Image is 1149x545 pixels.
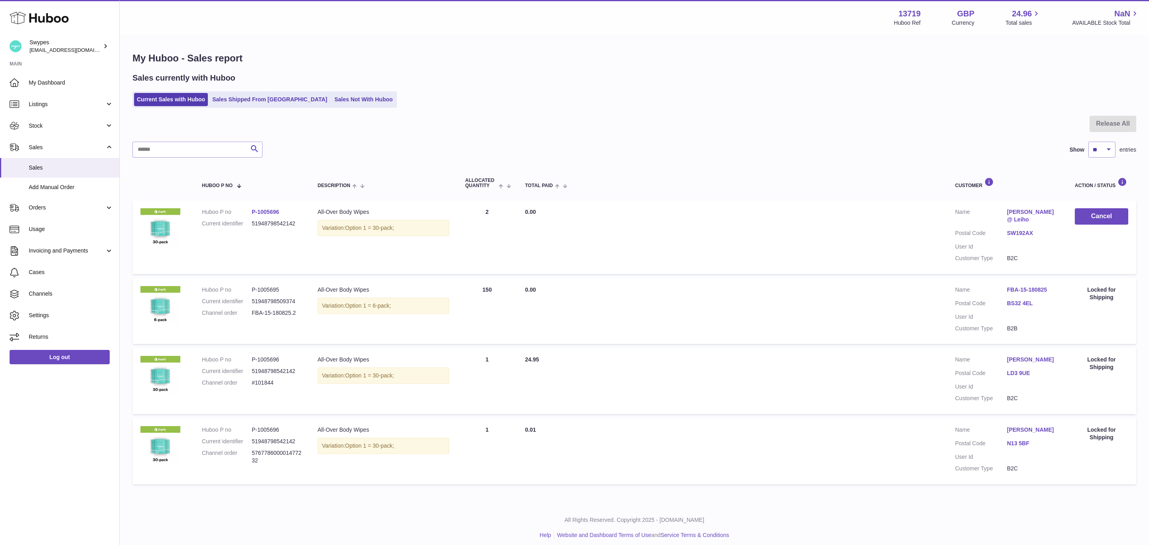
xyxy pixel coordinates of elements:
div: Customer [955,178,1059,188]
div: Huboo Ref [894,19,921,27]
dt: Name [955,286,1007,296]
dt: Postal Code [955,440,1007,449]
label: Show [1070,146,1084,154]
dd: B2C [1007,465,1059,472]
li: and [554,531,729,539]
div: Locked for Shipping [1075,426,1128,441]
dd: 576778600001477232 [252,449,302,464]
span: My Dashboard [29,79,113,87]
div: All-Over Body Wipes [318,286,449,294]
span: Huboo P no [202,183,233,188]
a: [PERSON_NAME] [1007,426,1059,434]
span: AVAILABLE Stock Total [1072,19,1139,27]
dt: Channel order [202,309,252,317]
span: Returns [29,333,113,341]
dt: Channel order [202,379,252,387]
div: All-Over Body Wipes [318,426,449,434]
strong: 13719 [898,8,921,19]
strong: GBP [957,8,974,19]
span: Orders [29,204,105,211]
span: NaN [1114,8,1130,19]
a: 24.96 Total sales [1005,8,1041,27]
span: Invoicing and Payments [29,247,105,255]
dd: FBA-15-180825.2 [252,309,302,317]
span: Description [318,183,350,188]
a: Help [540,532,551,538]
h2: Sales currently with Huboo [132,73,235,83]
td: 1 [457,348,517,414]
a: Sales Not With Huboo [332,93,395,106]
dt: User Id [955,453,1007,461]
dt: Customer Type [955,465,1007,472]
div: Swypes [30,39,101,54]
dt: Current identifier [202,220,252,227]
span: Option 1 = 30-pack; [345,225,394,231]
td: 1 [457,418,517,484]
span: Add Manual Order [29,184,113,191]
a: LD3 9UE [1007,369,1059,377]
td: 150 [457,278,517,344]
dd: P-1005696 [252,356,302,363]
dt: Postal Code [955,300,1007,309]
span: 0.00 [525,209,536,215]
dd: P-1005695 [252,286,302,294]
dd: B2C [1007,395,1059,402]
dt: Current identifier [202,298,252,305]
a: BS32 4EL [1007,300,1059,307]
a: Sales Shipped From [GEOGRAPHIC_DATA] [209,93,330,106]
a: FBA-15-180825 [1007,286,1059,294]
span: Sales [29,164,113,172]
div: Variation: [318,367,449,384]
div: All-Over Body Wipes [318,356,449,363]
div: Variation: [318,438,449,454]
a: Log out [10,350,110,364]
div: Variation: [318,220,449,236]
img: 137191726829084.png [140,208,180,248]
dd: #101844 [252,379,302,387]
span: Usage [29,225,113,233]
dt: Current identifier [202,438,252,445]
div: Locked for Shipping [1075,286,1128,301]
dt: User Id [955,313,1007,321]
img: 137191726829084.png [140,426,180,466]
a: Current Sales with Huboo [134,93,208,106]
span: Total sales [1005,19,1041,27]
span: 0.00 [525,286,536,293]
dt: Customer Type [955,255,1007,262]
span: 24.96 [1012,8,1032,19]
a: SW192AX [1007,229,1059,237]
a: Service Terms & Conditions [661,532,729,538]
dt: Customer Type [955,395,1007,402]
img: internalAdmin-13719@internal.huboo.com [10,40,22,52]
span: 24.95 [525,356,539,363]
span: 0.01 [525,427,536,433]
dd: 51948798542142 [252,367,302,375]
a: Website and Dashboard Terms of Use [557,532,651,538]
span: Listings [29,101,105,108]
img: 137191726829084.png [140,356,180,396]
span: Sales [29,144,105,151]
div: Locked for Shipping [1075,356,1128,371]
img: 137191726829104.png [140,286,180,326]
dt: Name [955,426,1007,436]
div: Variation: [318,298,449,314]
a: NaN AVAILABLE Stock Total [1072,8,1139,27]
dd: P-1005696 [252,426,302,434]
p: All Rights Reserved. Copyright 2025 - [DOMAIN_NAME] [126,516,1143,524]
span: [EMAIL_ADDRESS][DOMAIN_NAME] [30,47,117,53]
dt: Huboo P no [202,426,252,434]
td: 2 [457,200,517,274]
dd: 51948798509374 [252,298,302,305]
span: ALLOCATED Quantity [465,178,497,188]
dt: Channel order [202,449,252,464]
button: Cancel [1075,208,1128,225]
dt: Postal Code [955,229,1007,239]
span: Settings [29,312,113,319]
a: P-1005696 [252,209,279,215]
span: entries [1119,146,1136,154]
dt: Name [955,208,1007,225]
dt: Customer Type [955,325,1007,332]
span: Stock [29,122,105,130]
span: Channels [29,290,113,298]
dd: B2C [1007,255,1059,262]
